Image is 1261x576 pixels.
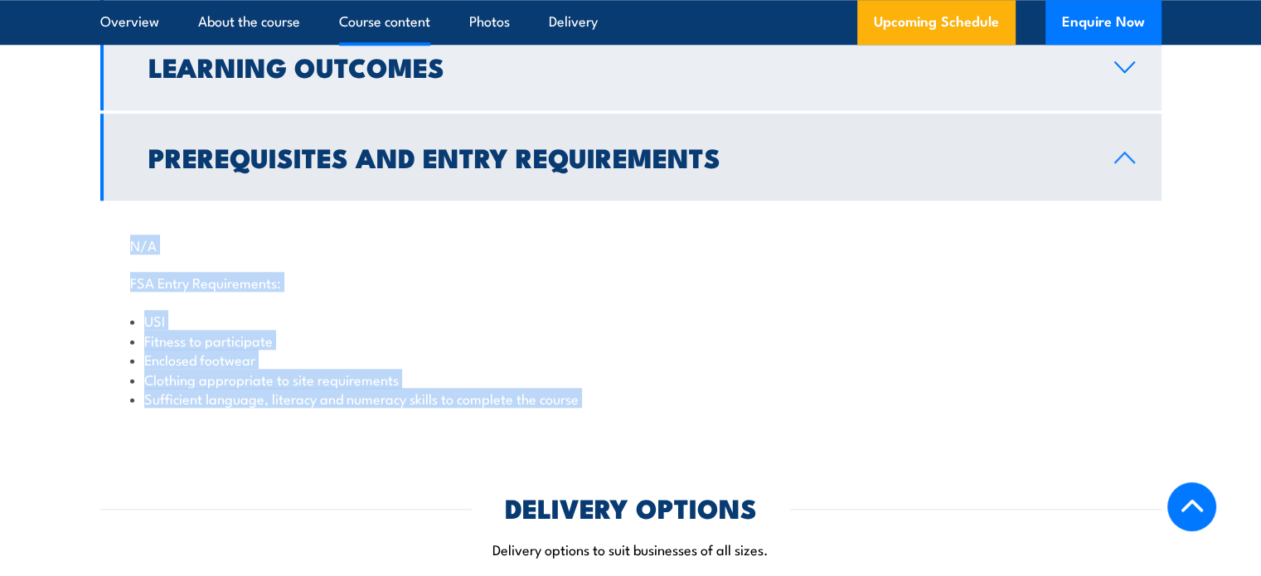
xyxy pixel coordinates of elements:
[130,370,1132,389] li: Clothing appropriate to site requirements
[100,114,1162,201] a: Prerequisites and Entry Requirements
[100,23,1162,110] a: Learning Outcomes
[130,273,1132,290] p: FSA Entry Requirements:
[130,389,1132,408] li: Sufficient language, literacy and numeracy skills to complete the course
[148,55,1088,78] h2: Learning Outcomes
[148,145,1088,168] h2: Prerequisites and Entry Requirements
[100,540,1162,559] p: Delivery options to suit businesses of all sizes.
[130,311,1132,330] li: USI
[130,350,1132,369] li: Enclosed footwear
[130,331,1132,350] li: Fitness to participate
[505,496,757,519] h2: DELIVERY OPTIONS
[130,236,1132,253] p: N/A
